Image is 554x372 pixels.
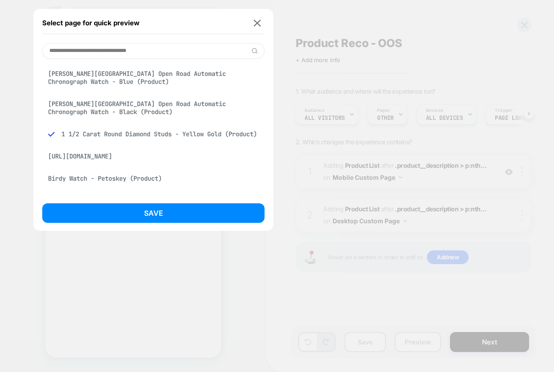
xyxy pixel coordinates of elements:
button: Save [42,203,265,223]
div: Birdy Watch - Eucalyptus (Product) [42,192,265,209]
div: [PERSON_NAME][GEOGRAPHIC_DATA] Open Road Automatic Chronograph Watch - Black (Product) [42,95,265,120]
div: Birdy Watch - Petoskey (Product) [42,170,265,187]
div: [URL][DOMAIN_NAME] [42,148,265,165]
img: edit [251,47,258,54]
img: blue checkmark [48,131,55,138]
div: [PERSON_NAME][GEOGRAPHIC_DATA] Open Road Automatic Chronograph Watch - Blue (Product) [42,65,265,90]
div: 1 1/2 Carat Round Diamond Studs - Yellow Gold (Product) [42,126,265,142]
span: Select page for quick preview [42,19,140,27]
img: close [254,20,261,26]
